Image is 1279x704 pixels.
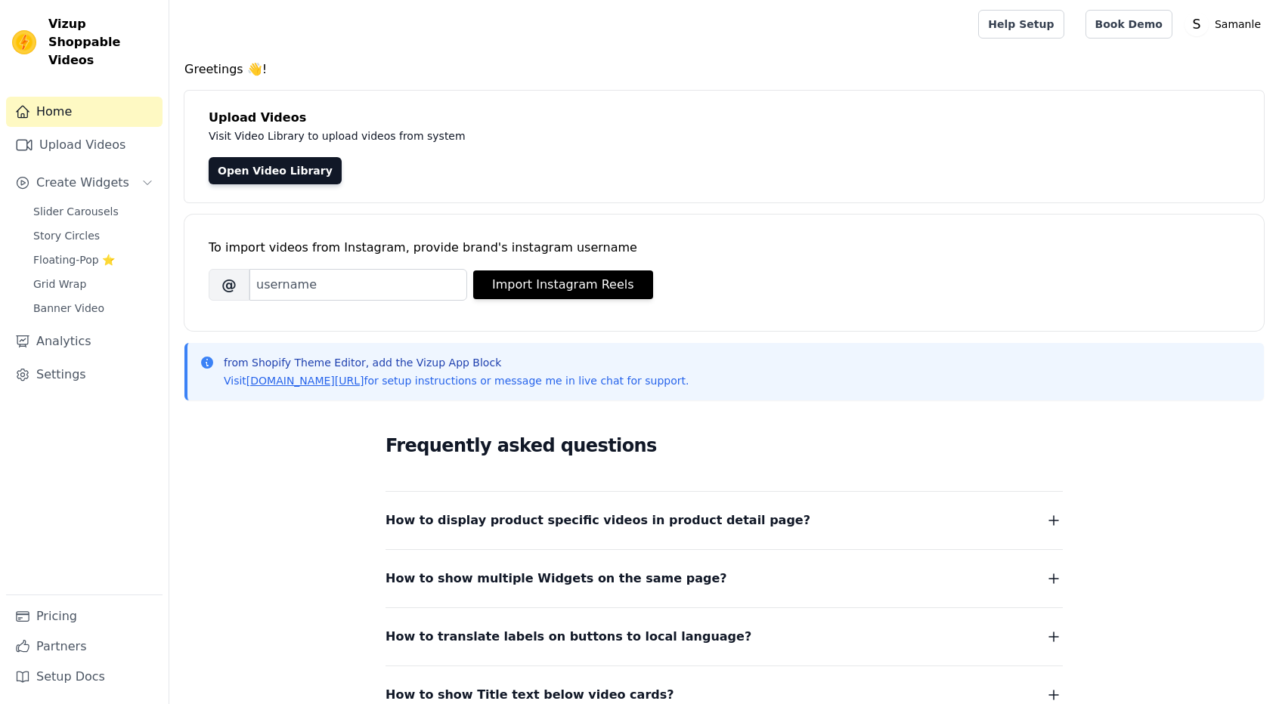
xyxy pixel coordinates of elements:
[224,355,689,370] p: from Shopify Theme Editor, add the Vizup App Block
[246,375,364,387] a: [DOMAIN_NAME][URL]
[24,225,163,246] a: Story Circles
[33,204,119,219] span: Slider Carousels
[6,168,163,198] button: Create Widgets
[24,298,163,319] a: Banner Video
[6,360,163,390] a: Settings
[249,269,467,301] input: username
[224,373,689,388] p: Visit for setup instructions or message me in live chat for support.
[978,10,1064,39] a: Help Setup
[6,662,163,692] a: Setup Docs
[209,127,886,145] p: Visit Video Library to upload videos from system
[386,626,1063,647] button: How to translate labels on buttons to local language?
[36,174,129,192] span: Create Widgets
[473,270,653,299] button: Import Instagram Reels
[386,568,727,589] span: How to show multiple Widgets on the same page?
[33,228,100,243] span: Story Circles
[184,60,1264,79] h4: Greetings 👋!
[1209,11,1267,38] p: Samanle
[33,276,86,292] span: Grid Wrap
[33,301,104,316] span: Banner Video
[12,30,36,54] img: Vizup
[386,510,810,531] span: How to display product specific videos in product detail page?
[1192,17,1200,32] text: S
[209,109,1240,127] h4: Upload Videos
[48,15,156,69] span: Vizup Shoppable Videos
[386,626,751,647] span: How to translate labels on buttons to local language?
[33,252,115,267] span: Floating-Pop ⭐
[209,157,342,184] a: Open Video Library
[24,273,163,295] a: Grid Wrap
[6,601,163,631] a: Pricing
[386,431,1063,461] h2: Frequently asked questions
[6,326,163,357] a: Analytics
[1085,10,1172,39] a: Book Demo
[209,239,1240,257] div: To import videos from Instagram, provide brand's instagram username
[386,510,1063,531] button: How to display product specific videos in product detail page?
[386,568,1063,589] button: How to show multiple Widgets on the same page?
[209,269,249,301] span: @
[24,249,163,270] a: Floating-Pop ⭐
[6,97,163,127] a: Home
[1185,11,1267,38] button: S Samanle
[6,130,163,160] a: Upload Videos
[6,631,163,662] a: Partners
[24,201,163,222] a: Slider Carousels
